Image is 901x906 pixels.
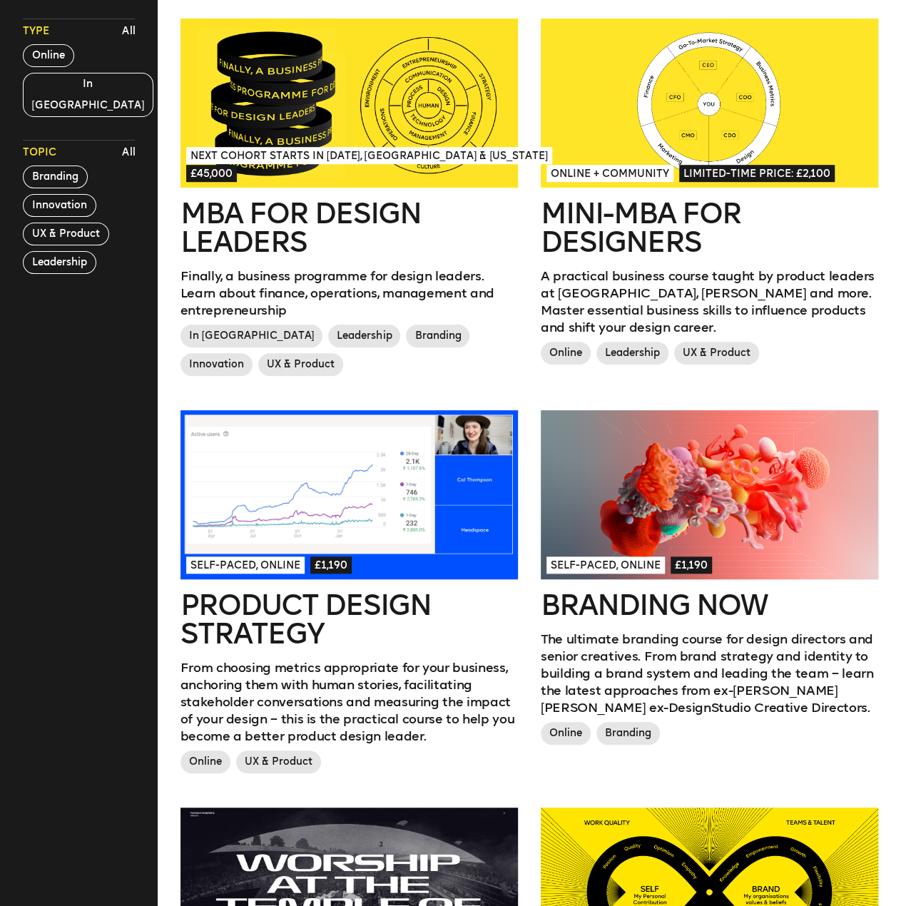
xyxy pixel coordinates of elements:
button: Leadership [23,251,96,274]
span: Type [23,24,49,39]
p: From choosing metrics appropriate for your business, anchoring them with human stories, facilitat... [180,659,519,745]
span: £45,000 [186,165,237,182]
p: The ultimate branding course for design directors and senior creatives. From brand strategy and i... [541,631,879,716]
span: In [GEOGRAPHIC_DATA] [180,325,323,347]
button: All [118,142,138,163]
span: Online [541,342,591,365]
a: Next Cohort Starts in [DATE], [GEOGRAPHIC_DATA] & [US_STATE]£45,000MBA for Design LeadersFinally,... [180,19,519,382]
span: Branding [406,325,469,347]
span: Next Cohort Starts in [DATE], [GEOGRAPHIC_DATA] & [US_STATE] [186,147,552,164]
h2: MBA for Design Leaders [180,199,519,256]
span: Online + Community [546,165,673,182]
span: Innovation [180,353,253,376]
button: UX & Product [23,223,109,245]
h2: Mini-MBA for Designers [541,199,879,256]
button: All [118,21,138,42]
span: Online [541,722,591,745]
h2: Product Design Strategy [180,591,519,648]
p: A practical business course taught by product leaders at [GEOGRAPHIC_DATA], [PERSON_NAME] and mor... [541,268,879,336]
span: Leadership [596,342,668,365]
button: Innovation [23,194,96,217]
p: Finally, a business programme for design leaders. Learn about finance, operations, management and... [180,268,519,319]
span: £1,190 [310,556,352,574]
button: In [GEOGRAPHIC_DATA] [23,73,154,117]
span: Topic [23,146,56,160]
a: Self-paced, Online£1,190Branding NowThe ultimate branding course for design directors and senior ... [541,410,879,750]
span: UX & Product [258,353,343,376]
h2: Branding Now [541,591,879,619]
span: Limited-time price: £2,100 [679,165,835,182]
a: Self-paced, Online£1,190Product Design StrategyFrom choosing metrics appropriate for your busines... [180,410,519,779]
span: Self-paced, Online [546,556,665,574]
span: Branding [596,722,660,745]
span: UX & Product [674,342,759,365]
span: £1,190 [671,556,712,574]
span: Leadership [328,325,400,347]
button: Branding [23,166,88,188]
button: Online [23,44,74,67]
span: Online [180,750,230,773]
span: Self-paced, Online [186,556,305,574]
span: UX & Product [236,750,321,773]
a: Online + CommunityLimited-time price: £2,100Mini-MBA for DesignersA practical business course tau... [541,19,879,370]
